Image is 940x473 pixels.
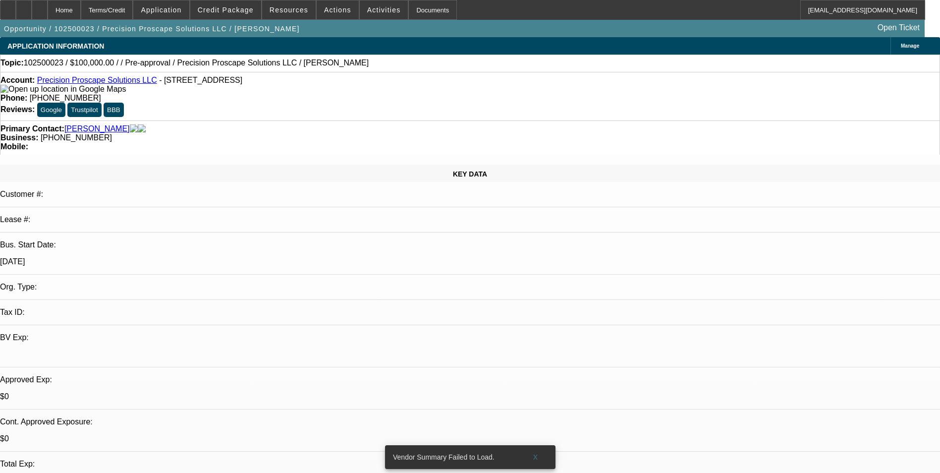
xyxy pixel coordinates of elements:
span: Application [141,6,181,14]
button: Actions [317,0,359,19]
span: APPLICATION INFORMATION [7,42,104,50]
img: linkedin-icon.png [138,124,146,133]
button: Activities [360,0,408,19]
span: Resources [270,6,308,14]
span: [PHONE_NUMBER] [41,133,112,142]
span: Credit Package [198,6,254,14]
img: Open up location in Google Maps [0,85,126,94]
button: Google [37,103,65,117]
strong: Account: [0,76,35,84]
span: X [533,453,538,461]
span: - [STREET_ADDRESS] [159,76,242,84]
span: Manage [901,43,919,49]
span: KEY DATA [453,170,487,178]
strong: Business: [0,133,38,142]
span: [PHONE_NUMBER] [30,94,101,102]
strong: Topic: [0,59,24,67]
a: View Google Maps [0,85,126,93]
button: Credit Package [190,0,261,19]
div: Vendor Summary Failed to Load. [385,445,520,469]
strong: Primary Contact: [0,124,64,133]
button: Resources [262,0,316,19]
strong: Phone: [0,94,27,102]
button: Application [133,0,189,19]
span: Actions [324,6,351,14]
span: 102500023 / $100,000.00 / / Pre-approval / Precision Proscape Solutions LLC / [PERSON_NAME] [24,59,369,67]
button: BBB [104,103,124,117]
a: Open Ticket [874,19,924,36]
span: Activities [367,6,401,14]
a: [PERSON_NAME] [64,124,130,133]
strong: Reviews: [0,105,35,114]
span: Opportunity / 102500023 / Precision Proscape Solutions LLC / [PERSON_NAME] [4,25,300,33]
img: facebook-icon.png [130,124,138,133]
button: Trustpilot [67,103,101,117]
button: X [520,448,552,466]
strong: Mobile: [0,142,28,151]
a: Precision Proscape Solutions LLC [37,76,157,84]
